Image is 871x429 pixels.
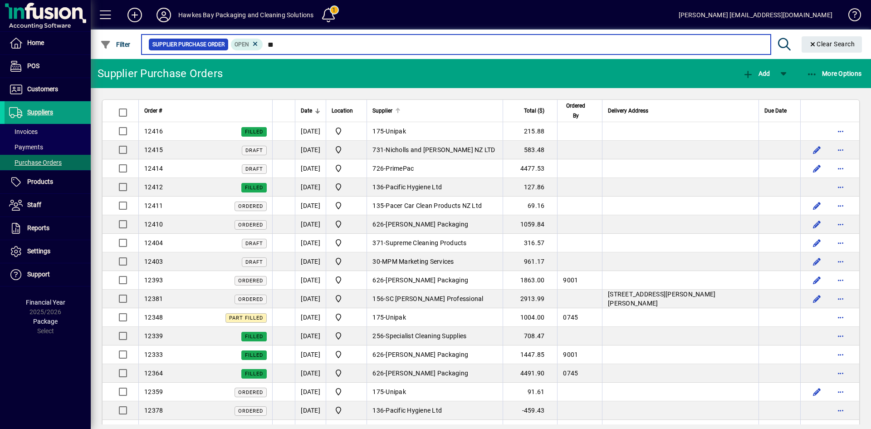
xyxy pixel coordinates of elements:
[833,254,848,269] button: More options
[332,126,361,137] span: Central
[810,143,824,157] button: Edit
[332,200,361,211] span: Central
[764,106,787,116] span: Due Date
[503,178,557,197] td: 127.86
[563,101,597,121] div: Ordered By
[372,388,384,395] span: 175
[503,252,557,271] td: 961.17
[833,385,848,399] button: More options
[5,55,91,78] a: POS
[367,178,503,197] td: -
[144,314,163,321] span: 12348
[833,403,848,418] button: More options
[503,401,557,420] td: -459.43
[372,165,384,172] span: 726
[372,183,384,191] span: 136
[503,141,557,159] td: 583.48
[367,234,503,252] td: -
[764,106,795,116] div: Due Date
[740,65,772,82] button: Add
[26,299,65,306] span: Financial Year
[5,171,91,193] a: Products
[144,106,162,116] span: Order #
[367,290,503,308] td: -
[332,106,353,116] span: Location
[524,106,544,116] span: Total ($)
[295,308,326,327] td: [DATE]
[295,345,326,364] td: [DATE]
[367,141,503,159] td: -
[295,197,326,215] td: [DATE]
[386,370,468,377] span: [PERSON_NAME] Packaging
[9,143,43,151] span: Payments
[27,178,53,185] span: Products
[295,122,326,141] td: [DATE]
[98,66,223,81] div: Supplier Purchase Orders
[833,366,848,380] button: More options
[295,252,326,271] td: [DATE]
[386,202,482,209] span: Pacer Car Clean Products NZ Ltd
[301,106,320,116] div: Date
[27,247,50,255] span: Settings
[5,155,91,170] a: Purchase Orders
[144,258,163,265] span: 12403
[332,256,361,267] span: Central
[295,271,326,290] td: [DATE]
[810,217,824,232] button: Edit
[810,291,824,306] button: Edit
[386,239,466,247] span: Supreme Cleaning Products
[372,370,384,377] span: 626
[144,370,163,377] span: 12364
[100,41,131,48] span: Filter
[332,312,361,323] span: Central
[804,65,864,82] button: More Options
[238,296,263,302] span: Ordered
[5,32,91,54] a: Home
[144,332,163,340] span: 12339
[386,407,442,414] span: Pacific Hygiene Ltd
[332,330,361,341] span: Central
[810,254,824,269] button: Edit
[372,314,384,321] span: 175
[144,276,163,284] span: 12393
[503,159,557,178] td: 4477.53
[503,383,557,401] td: 91.61
[386,276,468,284] span: [PERSON_NAME] Packaging
[367,215,503,234] td: -
[245,371,263,377] span: Filled
[144,221,163,228] span: 12410
[27,85,58,93] span: Customers
[5,78,91,101] a: Customers
[372,128,384,135] span: 175
[332,106,361,116] div: Location
[367,159,503,178] td: -
[238,222,263,228] span: Ordered
[386,314,406,321] span: Unipak
[386,146,495,153] span: Nicholls and [PERSON_NAME] NZ LTD
[810,198,824,213] button: Edit
[386,221,468,228] span: [PERSON_NAME] Packaging
[149,7,178,23] button: Profile
[332,386,361,397] span: Central
[144,128,163,135] span: 12416
[332,144,361,155] span: Central
[809,40,855,48] span: Clear Search
[152,40,225,49] span: Supplier Purchase Order
[833,217,848,232] button: More options
[833,310,848,325] button: More options
[295,383,326,401] td: [DATE]
[245,185,263,191] span: Filled
[563,314,578,321] span: 0745
[144,239,163,247] span: 12404
[367,327,503,345] td: -
[332,219,361,230] span: Central
[5,194,91,217] a: Staff
[372,146,384,153] span: 731
[245,148,263,153] span: Draft
[295,159,326,178] td: [DATE]
[386,295,483,302] span: SC [PERSON_NAME] Professional
[386,332,466,340] span: Specialist Cleaning Supplies
[144,165,163,172] span: 12414
[238,390,263,395] span: Ordered
[810,161,824,176] button: Edit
